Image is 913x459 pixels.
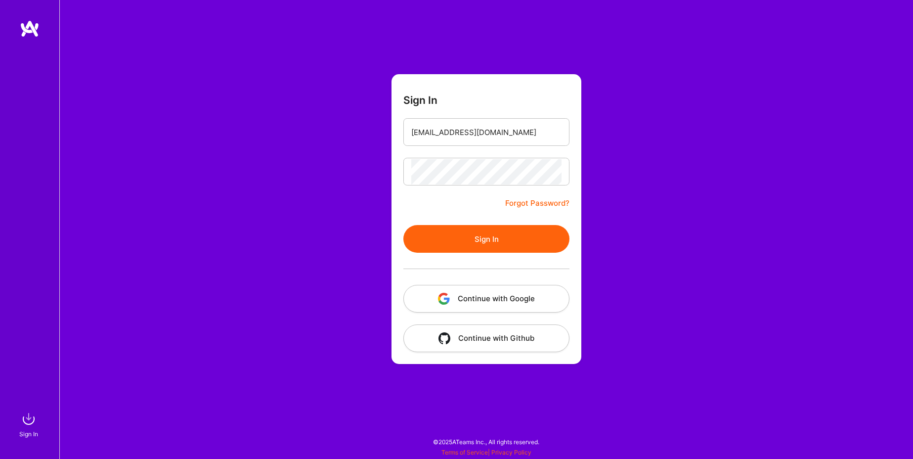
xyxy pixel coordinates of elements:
[403,225,569,253] button: Sign In
[20,20,40,38] img: logo
[441,449,488,456] a: Terms of Service
[403,285,569,313] button: Continue with Google
[403,324,569,352] button: Continue with Github
[441,449,531,456] span: |
[505,197,569,209] a: Forgot Password?
[491,449,531,456] a: Privacy Policy
[19,409,39,429] img: sign in
[59,429,913,454] div: © 2025 ATeams Inc., All rights reserved.
[438,332,450,344] img: icon
[438,293,450,305] img: icon
[411,120,562,145] input: Email...
[21,409,39,439] a: sign inSign In
[19,429,38,439] div: Sign In
[403,94,437,106] h3: Sign In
